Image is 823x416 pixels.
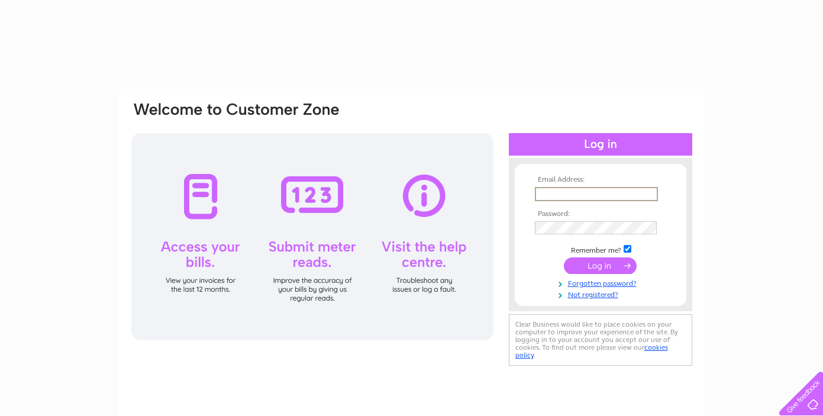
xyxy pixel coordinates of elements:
th: Password: [532,210,669,218]
a: Forgotten password? [535,277,669,288]
td: Remember me? [532,243,669,255]
a: cookies policy [515,343,668,359]
input: Submit [564,257,637,274]
div: Clear Business would like to place cookies on your computer to improve your experience of the sit... [509,314,692,366]
a: Not registered? [535,288,669,299]
th: Email Address: [532,176,669,184]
